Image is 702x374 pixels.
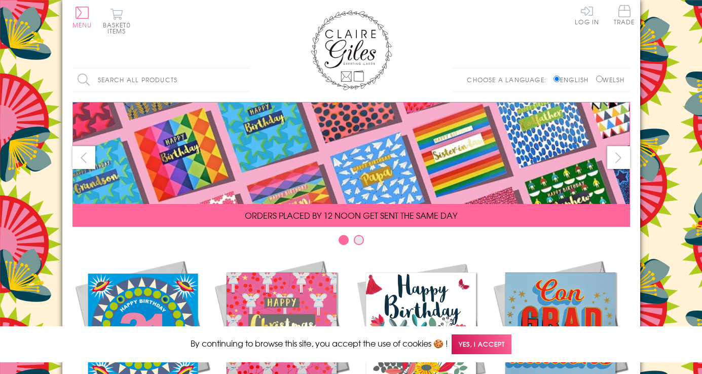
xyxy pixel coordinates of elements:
[72,146,95,169] button: prev
[311,10,392,90] img: Claire Giles Greetings Cards
[596,75,625,84] label: Welsh
[596,76,603,82] input: Welsh
[245,209,457,221] span: ORDERS PLACED BY 12 NOON GET SENT THE SAME DAY
[553,75,594,84] label: English
[553,76,560,82] input: English
[72,234,630,250] div: Carousel Pagination
[614,5,635,27] a: Trade
[240,69,250,91] input: Search
[72,69,250,91] input: Search all products
[607,146,630,169] button: next
[575,5,599,25] a: Log In
[107,20,131,36] span: 0 items
[452,334,511,354] span: Yes, I accept
[614,5,635,25] span: Trade
[467,75,551,84] p: Choose a language:
[339,235,349,245] button: Carousel Page 1 (Current Slide)
[72,20,92,29] span: Menu
[354,235,364,245] button: Carousel Page 2
[72,7,92,28] button: Menu
[103,8,131,34] button: Basket0 items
